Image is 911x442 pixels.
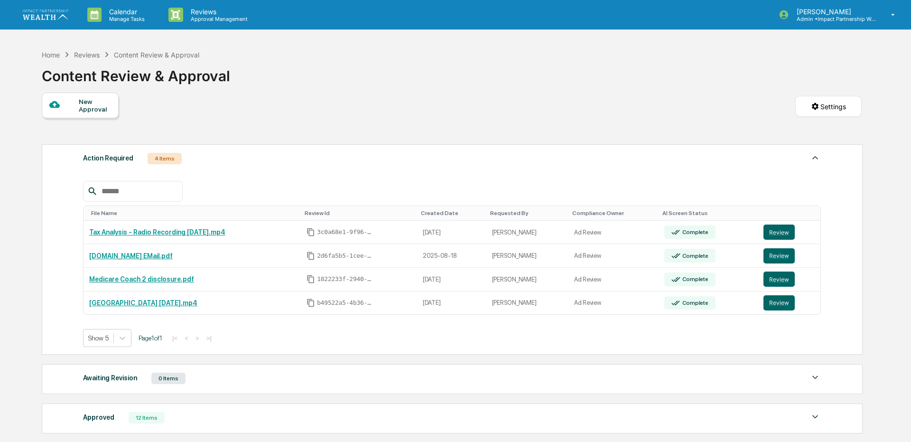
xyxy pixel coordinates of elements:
[83,152,133,164] div: Action Required
[417,244,486,268] td: 2025-08-18
[417,292,486,315] td: [DATE]
[417,221,486,245] td: [DATE]
[102,8,149,16] p: Calendar
[568,244,659,268] td: Ad Review
[789,16,877,22] p: Admin • Impact Partnership Wealth
[789,8,877,16] p: [PERSON_NAME]
[763,272,815,287] a: Review
[169,334,180,342] button: |<
[486,244,568,268] td: [PERSON_NAME]
[809,411,821,423] img: caret
[89,228,225,236] a: Tax Analysis - Radio Recording [DATE].mp4
[89,299,197,307] a: [GEOGRAPHIC_DATA] [DATE].mp4
[417,268,486,292] td: [DATE]
[809,152,821,163] img: caret
[317,252,374,260] span: 2d6fa5b5-1cee-4b54-8976-41cfc7602a32
[129,412,165,423] div: 12 Items
[89,252,173,260] a: [DOMAIN_NAME] EMail.pdf
[89,275,194,283] a: Medicare Coach 2 disclosure.pdf
[763,295,795,310] button: Review
[568,221,659,245] td: Ad Review
[763,248,815,263] a: Review
[204,334,214,342] button: >|
[83,411,114,423] div: Approved
[317,228,374,236] span: 3c0a68e1-9f96-4040-b7f4-b43b32360ca8
[662,210,753,216] div: Toggle SortBy
[809,372,821,383] img: caret
[795,96,862,117] button: Settings
[765,210,817,216] div: Toggle SortBy
[183,8,252,16] p: Reviews
[307,275,315,283] span: Copy Id
[307,252,315,260] span: Copy Id
[680,276,708,282] div: Complete
[307,299,315,307] span: Copy Id
[74,51,100,59] div: Reviews
[83,372,137,384] div: Awaiting Revision
[139,334,162,342] span: Page 1 of 1
[763,295,815,310] a: Review
[680,253,708,259] div: Complete
[42,51,60,59] div: Home
[193,334,202,342] button: >
[680,229,708,235] div: Complete
[305,210,413,216] div: Toggle SortBy
[490,210,565,216] div: Toggle SortBy
[763,225,815,240] a: Review
[763,225,795,240] button: Review
[183,16,252,22] p: Approval Management
[486,221,568,245] td: [PERSON_NAME]
[79,98,111,113] div: New Approval
[568,268,659,292] td: Ad Review
[182,334,191,342] button: <
[763,272,795,287] button: Review
[568,292,659,315] td: Ad Review
[307,228,315,236] span: Copy Id
[91,210,297,216] div: Toggle SortBy
[421,210,483,216] div: Toggle SortBy
[23,9,68,19] img: logo
[486,268,568,292] td: [PERSON_NAME]
[317,275,374,283] span: 1822233f-2940-40c3-ae9c-5e860ff15d01
[486,292,568,315] td: [PERSON_NAME]
[42,60,230,85] div: Content Review & Approval
[763,248,795,263] button: Review
[680,300,708,306] div: Complete
[572,210,655,216] div: Toggle SortBy
[881,411,906,436] iframe: Open customer support
[317,299,374,307] span: b49522a5-4b36-41b0-adbf-b8e5d52b13e0
[114,51,199,59] div: Content Review & Approval
[102,16,149,22] p: Manage Tasks
[148,153,182,164] div: 4 Items
[151,373,186,384] div: 0 Items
